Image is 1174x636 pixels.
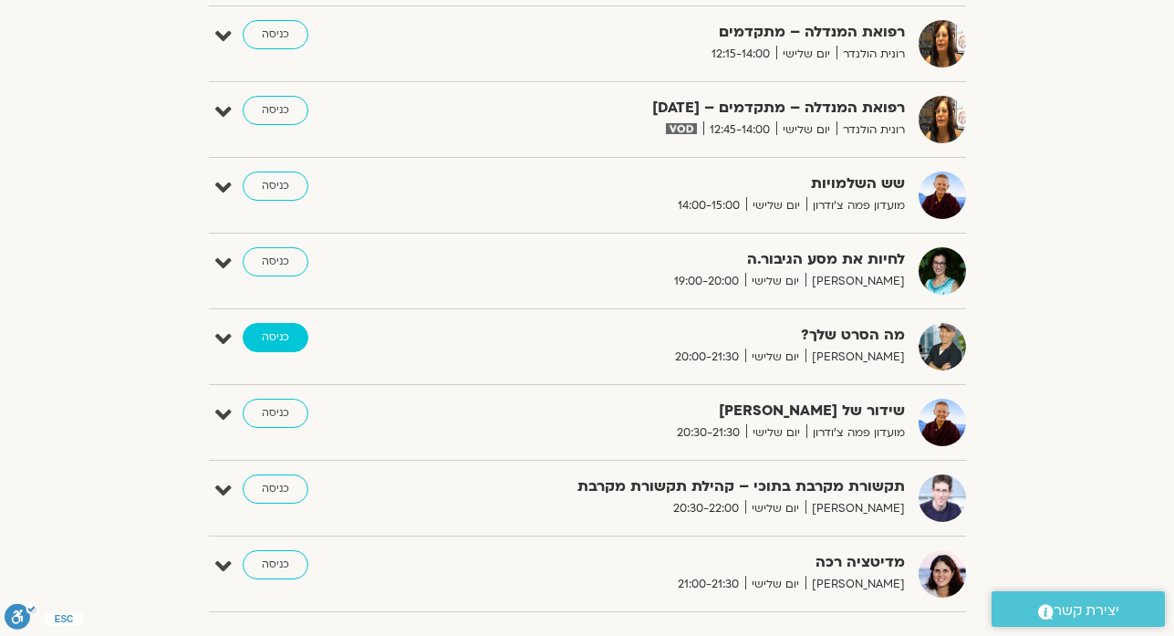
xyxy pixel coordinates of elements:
a: יצירת קשר [992,591,1165,627]
a: כניסה [243,399,308,428]
img: vodicon [666,123,696,134]
span: [PERSON_NAME] [805,499,905,518]
span: יום שלישי [745,348,805,367]
strong: לחיות את מסע הגיבור.ה [458,247,905,272]
strong: מה הסרט שלך? [458,323,905,348]
span: יום שלישי [745,499,805,518]
span: יום שלישי [746,196,806,215]
strong: שידור של [PERSON_NAME] [458,399,905,423]
span: 12:15-14:00 [705,45,776,64]
a: כניסה [243,247,308,276]
span: מועדון פמה צ'ודרון [806,423,905,443]
strong: מדיטציה רכה [458,550,905,575]
span: 12:45-14:00 [703,120,776,140]
span: [PERSON_NAME] [805,272,905,291]
a: כניסה [243,96,308,125]
span: 20:30-22:00 [667,499,745,518]
strong: תקשורת מקרבת בתוכי – קהילת תקשורת מקרבת [458,474,905,499]
span: יום שלישי [776,120,836,140]
a: כניסה [243,550,308,579]
a: כניסה [243,172,308,201]
span: 21:00-21:30 [671,575,745,594]
span: 20:00-21:30 [669,348,745,367]
strong: שש השלמויות [458,172,905,196]
span: 20:30-21:30 [670,423,746,443]
span: יום שלישי [746,423,806,443]
strong: רפואת המנדלה – מתקדמים – [DATE] [458,96,905,120]
a: כניסה [243,474,308,504]
strong: רפואת המנדלה – מתקדמים [458,20,905,45]
span: רונית הולנדר [836,120,905,140]
a: כניסה [243,323,308,352]
a: כניסה [243,20,308,49]
span: יום שלישי [745,272,805,291]
span: מועדון פמה צ'ודרון [806,196,905,215]
span: יצירת קשר [1054,599,1119,623]
span: [PERSON_NAME] [805,575,905,594]
span: 14:00-15:00 [671,196,746,215]
span: יום שלישי [776,45,836,64]
span: 19:00-20:00 [668,272,745,291]
span: רונית הולנדר [836,45,905,64]
span: [PERSON_NAME] [805,348,905,367]
span: יום שלישי [745,575,805,594]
